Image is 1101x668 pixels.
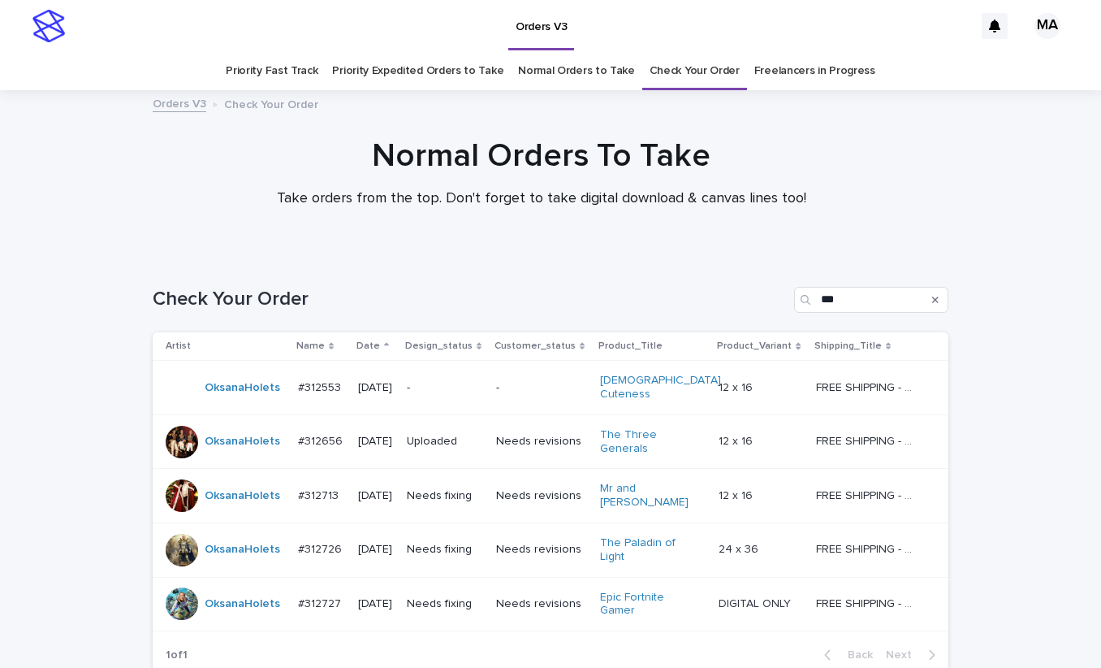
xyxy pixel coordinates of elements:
[407,597,483,611] p: Needs fixing
[879,648,948,662] button: Next
[816,378,921,395] p: FREE SHIPPING - preview in 1-2 business days, after your approval delivery will take 5-10 b.d.
[496,489,587,503] p: Needs revisions
[494,337,576,355] p: Customer_status
[717,337,792,355] p: Product_Variant
[719,540,762,557] p: 24 x 36
[407,489,483,503] p: Needs fixing
[205,597,280,611] a: OksanaHolets
[358,381,394,395] p: [DATE]
[153,288,788,311] h1: Check Your Order
[838,649,873,661] span: Back
[650,52,740,90] a: Check Your Order
[816,594,921,611] p: FREE SHIPPING - preview in 1-2 business days, after your approval delivery will take 5-10 b.d.
[358,435,394,449] p: [DATE]
[226,52,317,90] a: Priority Fast Track
[407,543,483,557] p: Needs fixing
[153,414,948,469] tr: OksanaHolets #312656#312656 [DATE]UploadedNeeds revisionsThe Three Generals 12 x 1612 x 16 FREE S...
[719,486,756,503] p: 12 x 16
[153,93,206,112] a: Orders V3
[407,435,483,449] p: Uploaded
[496,381,587,395] p: -
[598,337,663,355] p: Product_Title
[600,428,702,456] a: The Three Generals
[886,649,922,661] span: Next
[32,10,65,42] img: stacker-logo-s-only.png
[144,137,939,176] h1: Normal Orders To Take
[754,52,875,90] a: Freelancers in Progress
[298,486,342,503] p: #312713
[296,337,325,355] p: Name
[719,594,794,611] p: DIGITAL ONLY
[217,190,866,208] p: Take orders from the top. Don't forget to take digital download & canvas lines too!
[816,540,921,557] p: FREE SHIPPING - preview in 1-2 business days, after your approval delivery will take 5-10 b.d.
[816,432,921,449] p: FREE SHIPPING - preview in 1-2 business days, after your approval delivery will take 5-10 b.d.
[224,94,318,112] p: Check Your Order
[358,597,394,611] p: [DATE]
[205,489,280,503] a: OksanaHolets
[358,489,394,503] p: [DATE]
[205,435,280,449] a: OksanaHolets
[600,482,702,510] a: Mr and [PERSON_NAME]
[205,381,280,395] a: OksanaHolets
[794,287,948,313] input: Search
[496,597,587,611] p: Needs revisions
[298,432,346,449] p: #312656
[600,374,721,401] a: [DEMOGRAPHIC_DATA] Cuteness
[166,337,191,355] p: Artist
[719,432,756,449] p: 12 x 16
[298,378,344,395] p: #312553
[1034,13,1060,39] div: MA
[816,486,921,503] p: FREE SHIPPING - preview in 1-2 business days, after your approval delivery will take 5-10 b.d.
[205,543,280,557] a: OksanaHolets
[496,543,587,557] p: Needs revisions
[153,469,948,523] tr: OksanaHolets #312713#312713 [DATE]Needs fixingNeeds revisionsMr and [PERSON_NAME] 12 x 1612 x 16 ...
[356,337,380,355] p: Date
[600,536,702,564] a: The Paladin of Light
[405,337,473,355] p: Design_status
[153,361,948,415] tr: OksanaHolets #312553#312553 [DATE]--[DEMOGRAPHIC_DATA] Cuteness 12 x 1612 x 16 FREE SHIPPING - pr...
[814,337,882,355] p: Shipping_Title
[153,523,948,577] tr: OksanaHolets #312726#312726 [DATE]Needs fixingNeeds revisionsThe Paladin of Light 24 x 3624 x 36 ...
[407,381,483,395] p: -
[518,52,635,90] a: Normal Orders to Take
[496,435,587,449] p: Needs revisions
[153,577,948,631] tr: OksanaHolets #312727#312727 [DATE]Needs fixingNeeds revisionsEpic Fortnite Gamer DIGITAL ONLYDIGI...
[600,591,702,618] a: Epic Fortnite Gamer
[719,378,756,395] p: 12 x 16
[298,540,345,557] p: #312726
[811,648,879,662] button: Back
[358,543,394,557] p: [DATE]
[298,594,344,611] p: #312727
[332,52,503,90] a: Priority Expedited Orders to Take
